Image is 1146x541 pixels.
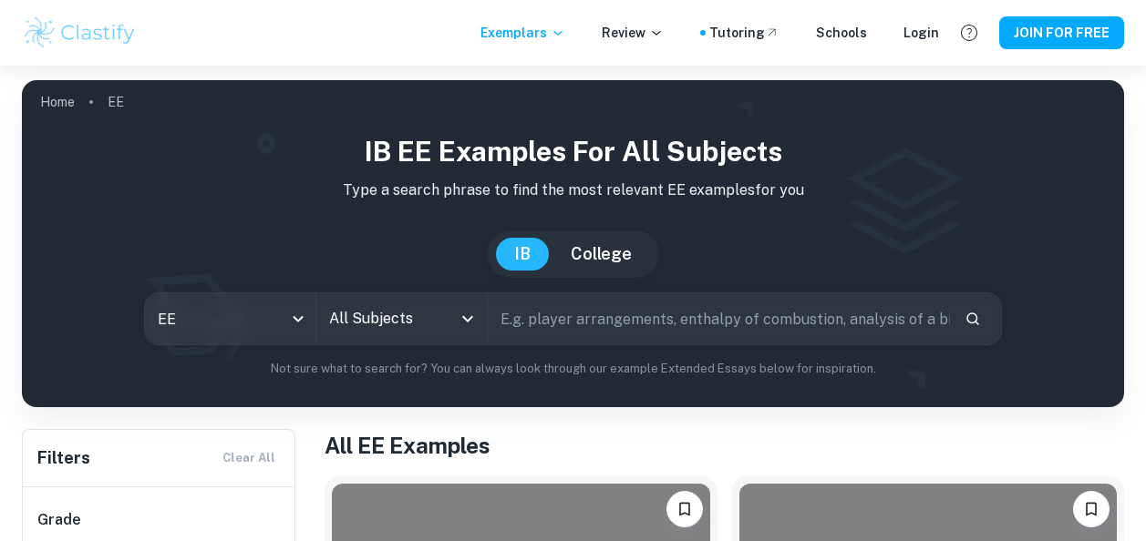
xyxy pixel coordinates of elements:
button: College [552,238,650,270]
a: Tutoring [709,23,779,43]
h1: All EE Examples [325,429,1124,462]
p: Not sure what to search for? You can always look through our example Extended Essays below for in... [36,360,1110,378]
p: EE [108,92,124,112]
p: Review [602,23,664,43]
h6: Filters [37,445,90,471]
img: profile cover [22,80,1124,407]
div: EE [145,293,315,344]
a: Home [40,89,75,115]
a: Login [903,23,939,43]
p: Exemplars [480,23,565,43]
button: Please log in to bookmark exemplars [666,491,703,527]
button: Help and Feedback [954,17,985,48]
button: IB [496,238,549,270]
button: JOIN FOR FREE [999,16,1124,49]
button: Search [957,303,988,334]
a: Schools [816,23,867,43]
h6: Grade [37,509,282,531]
img: Clastify logo [22,15,138,51]
button: Open [455,306,480,332]
button: Please log in to bookmark exemplars [1073,491,1110,527]
input: E.g. player arrangements, enthalpy of combustion, analysis of a big city... [488,293,951,344]
p: Type a search phrase to find the most relevant EE examples for you [36,179,1110,201]
h1: IB EE examples for all subjects [36,131,1110,172]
